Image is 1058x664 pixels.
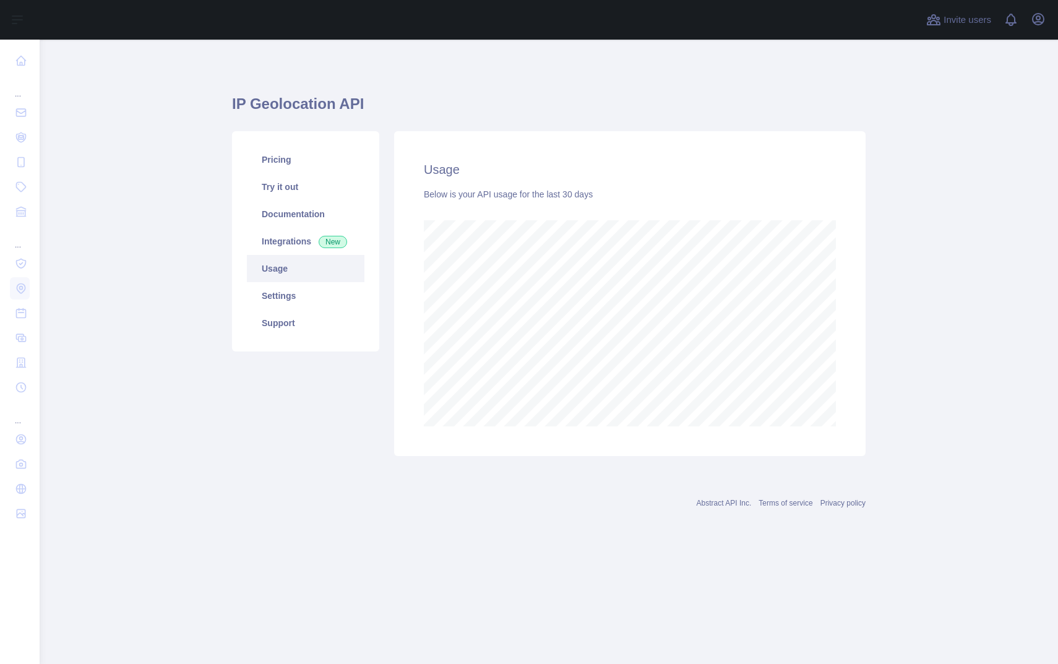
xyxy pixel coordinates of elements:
div: ... [10,74,30,99]
span: Invite users [944,13,991,27]
span: New [319,236,347,248]
a: Settings [247,282,364,309]
div: Below is your API usage for the last 30 days [424,188,836,200]
h2: Usage [424,161,836,178]
button: Invite users [924,10,994,30]
a: Support [247,309,364,337]
div: ... [10,225,30,250]
a: Abstract API Inc. [697,499,752,507]
a: Try it out [247,173,364,200]
a: Documentation [247,200,364,228]
a: Terms of service [759,499,812,507]
div: ... [10,401,30,426]
a: Integrations New [247,228,364,255]
a: Pricing [247,146,364,173]
a: Usage [247,255,364,282]
a: Privacy policy [820,499,866,507]
h1: IP Geolocation API [232,94,866,124]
